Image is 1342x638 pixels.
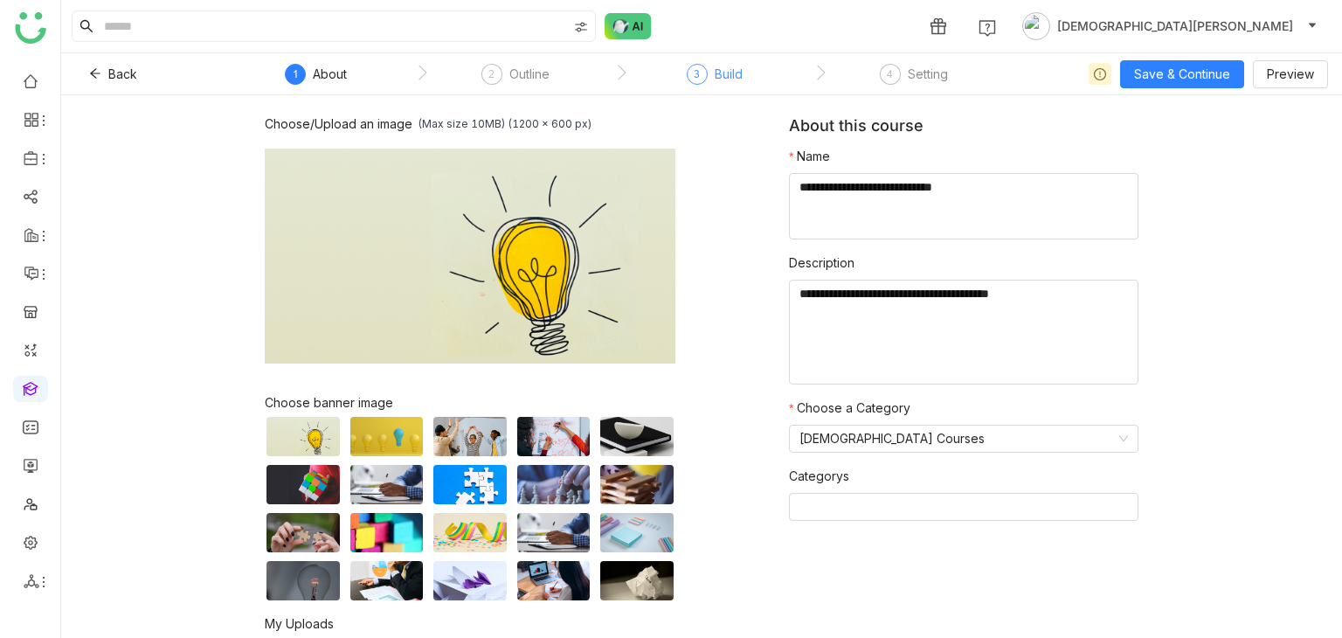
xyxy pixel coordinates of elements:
[108,65,137,84] span: Back
[1057,17,1293,36] span: [DEMOGRAPHIC_DATA][PERSON_NAME]
[687,64,743,95] div: 3Build
[799,426,1128,452] nz-select-item: Vishnu Courses
[265,616,789,631] div: My Uploads
[265,395,675,410] div: Choose banner image
[75,60,151,88] button: Back
[694,67,700,80] span: 3
[509,64,550,85] div: Outline
[887,67,893,80] span: 4
[789,399,910,418] label: Choose a Category
[1019,12,1321,40] button: [DEMOGRAPHIC_DATA][PERSON_NAME]
[1022,12,1050,40] img: avatar
[418,117,591,130] div: (Max size 10MB) (1200 x 600 px)
[313,64,347,85] div: About
[789,147,830,166] label: Name
[15,12,46,44] img: logo
[1267,65,1314,84] span: Preview
[979,19,996,37] img: help.svg
[789,467,849,486] label: Categorys
[293,67,299,80] span: 1
[481,64,550,95] div: 2Outline
[1120,60,1244,88] button: Save & Continue
[285,64,347,95] div: 1About
[574,20,588,34] img: search-type.svg
[715,64,743,85] div: Build
[789,116,1138,147] div: About this course
[605,13,652,39] img: ask-buddy-normal.svg
[908,64,948,85] div: Setting
[1253,60,1328,88] button: Preview
[1134,65,1230,84] span: Save & Continue
[880,64,948,95] div: 4Setting
[789,253,854,273] label: Description
[265,116,412,131] div: Choose/Upload an image
[488,67,495,80] span: 2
